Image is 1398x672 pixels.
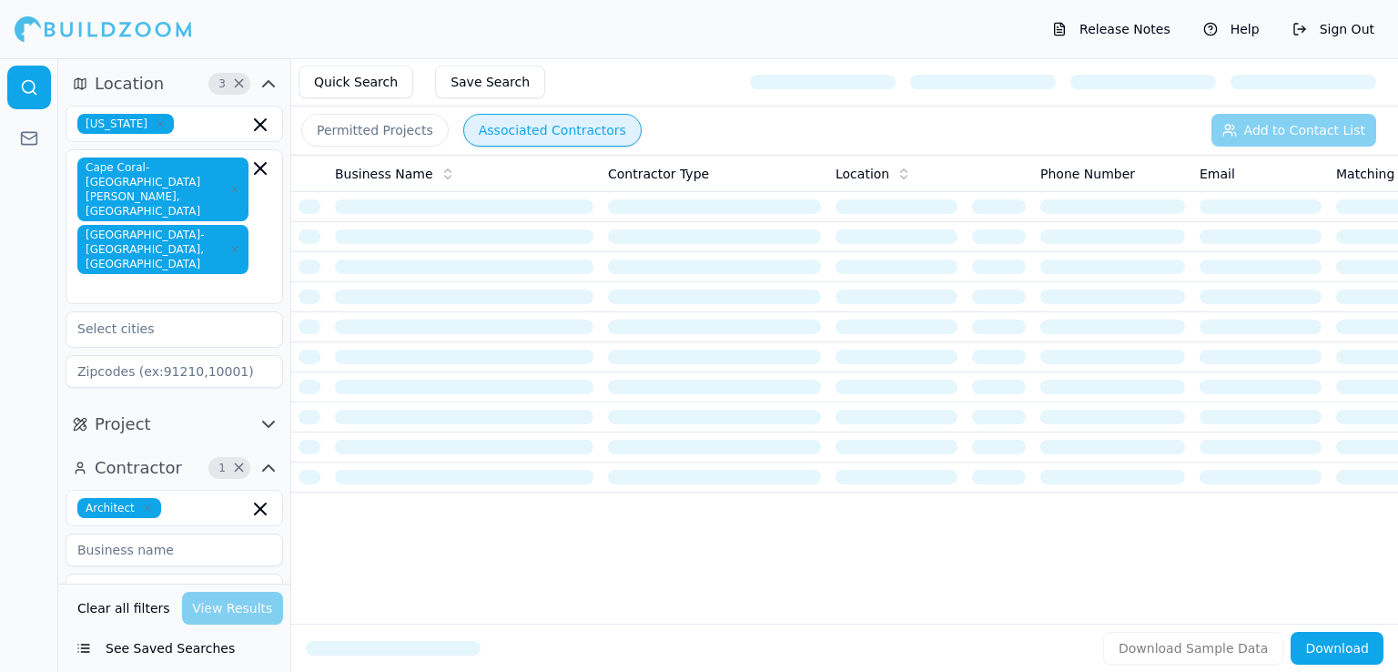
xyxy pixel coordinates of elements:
input: Business name [66,534,283,566]
input: Select business state [66,575,259,607]
button: Contractor1Clear Contractor filters [66,453,283,483]
span: [GEOGRAPHIC_DATA]-[GEOGRAPHIC_DATA], [GEOGRAPHIC_DATA] [77,225,248,274]
button: Permitted Projects [301,114,449,147]
input: Select cities [66,312,259,345]
button: Save Search [435,66,545,98]
span: Location [836,165,889,183]
span: Project [95,412,151,437]
span: 3 [213,75,231,93]
button: Download [1291,632,1383,665]
span: Contractor Type [608,165,709,183]
button: Sign Out [1283,15,1383,44]
span: Phone Number [1040,165,1135,183]
button: Clear all filters [73,592,175,625]
button: Project [66,410,283,439]
span: Clear Contractor filters [232,463,246,473]
button: Help [1194,15,1269,44]
span: Clear Location filters [232,79,246,88]
span: 1 [213,459,231,477]
button: See Saved Searches [66,632,283,665]
span: [US_STATE] [77,114,174,134]
button: Release Notes [1043,15,1180,44]
span: Architect [77,498,161,518]
button: Quick Search [299,66,413,98]
span: Email [1200,165,1235,183]
span: Location [95,71,164,97]
input: Zipcodes (ex:91210,10001) [66,355,283,388]
span: Cape Coral-[GEOGRAPHIC_DATA][PERSON_NAME], [GEOGRAPHIC_DATA] [77,158,248,221]
button: Associated Contractors [463,114,642,147]
span: Business Name [335,165,433,183]
span: Contractor [95,455,182,481]
button: Location3Clear Location filters [66,69,283,98]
